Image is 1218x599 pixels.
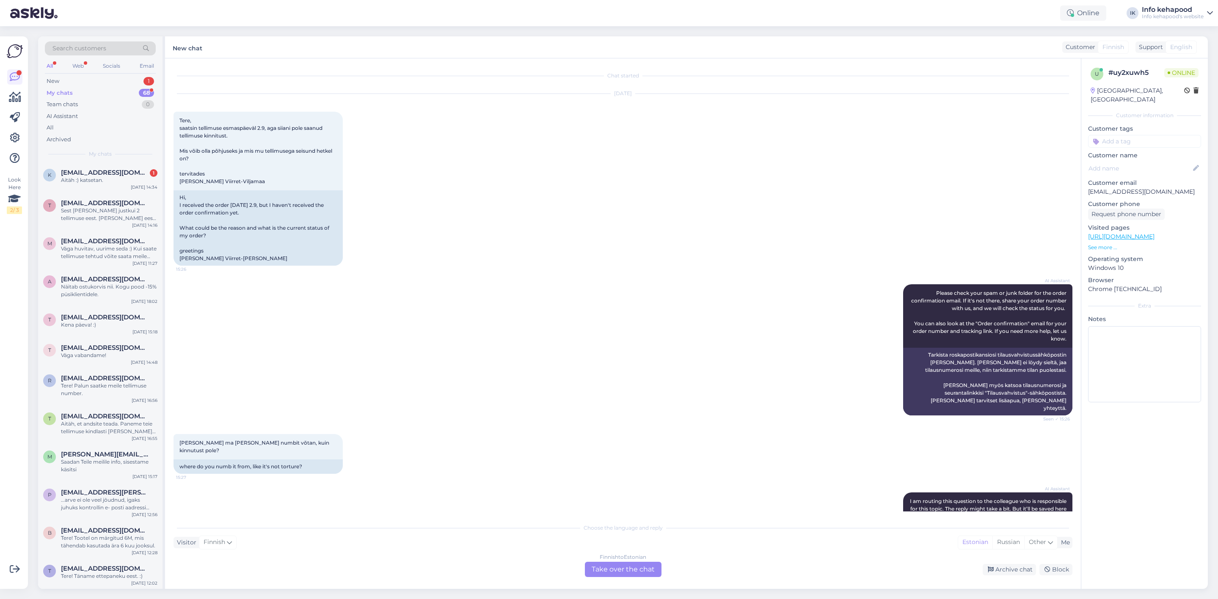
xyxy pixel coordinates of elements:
div: Hi, I received the order [DATE] 2.9, but I haven't received the order confirmation yet. What coul... [174,190,343,266]
div: Näitab ostukorvis nii. Kogu pood -15% püsiklientidele. [61,283,157,298]
div: Me [1058,538,1070,547]
span: My chats [89,150,112,158]
span: AI Assistant [1038,278,1070,284]
span: a [48,278,52,285]
span: Online [1164,68,1199,77]
div: Customer information [1088,112,1201,119]
span: Seen ✓ 15:26 [1038,416,1070,422]
img: Askly Logo [7,43,23,59]
div: Info kehapood's website [1142,13,1204,20]
input: Add name [1088,164,1191,173]
div: Block [1039,564,1072,575]
span: u [1095,71,1099,77]
span: tuuli.kahar@gmail.com [61,565,149,572]
div: [DATE] 12:02 [131,580,157,586]
div: All [45,60,55,71]
div: Support [1135,43,1163,52]
span: Finnish [1102,43,1124,52]
span: tanel.ootsing@gmail.com [61,313,149,321]
div: Väga vabandame! [61,352,157,359]
div: Customer [1062,43,1095,52]
div: Russian [992,536,1024,549]
div: [DATE] 16:56 [132,397,157,404]
div: Estonian [958,536,992,549]
div: Aitäh :) katsetan. [61,176,157,184]
p: Operating system [1088,255,1201,264]
div: Visitor [174,538,196,547]
p: Chrome [TECHNICAL_ID] [1088,285,1201,294]
div: Archived [47,135,71,144]
div: Tere! Täname ettepaneku eest. :) [61,572,157,580]
div: Väga huvitav, uurime seda :) Kui saate tellimuse tehtud võite saata meile tellimuse numbri :) [61,245,157,260]
div: Chat started [174,72,1072,80]
div: Look Here [7,176,22,214]
span: m [47,240,52,247]
span: t [48,316,51,323]
div: Web [71,60,85,71]
span: t [48,347,51,353]
p: Notes [1088,315,1201,324]
p: Windows 10 [1088,264,1201,272]
div: Extra [1088,302,1201,310]
span: Please check your spam or junk folder for the order confirmation email. If it's not there, share ... [911,290,1068,342]
span: p [48,492,52,498]
div: 1 [150,169,157,177]
div: [DATE] [174,90,1072,97]
div: Saadan Teile meilile info, sisestame käsitsi [61,458,157,473]
div: [DATE] 14:48 [131,359,157,365]
p: Customer name [1088,151,1201,160]
div: [DATE] 16:55 [132,435,157,442]
div: Kena päeva! :) [61,321,157,329]
span: taiviko@gmail.com [61,412,149,420]
div: Finnish to Estonian [600,553,646,561]
div: All [47,124,54,132]
span: [PERSON_NAME] ma [PERSON_NAME] numbit võtan, kuin kinnutust pole? [179,440,331,453]
div: [DATE] 15:17 [132,473,157,480]
div: [DATE] 18:02 [131,298,157,305]
span: Search customers [52,44,106,53]
span: Tere, saatsin tellimuse esmaspäeväl 2.9, aga siiani pole saanud tellimuse kinnitust. Mis võib oll... [179,117,333,184]
span: 15:27 [176,474,208,481]
span: English [1170,43,1192,52]
div: [DATE] 15:18 [132,329,157,335]
div: [GEOGRAPHIC_DATA], [GEOGRAPHIC_DATA] [1091,86,1184,104]
a: [URL][DOMAIN_NAME] [1088,233,1155,240]
span: tanel.ootsing@gmail.com [61,344,149,352]
div: Tere! Tootel on märgitud 6M, mis tähendab kasutada ära 6 kuu jooksul. [61,534,157,550]
span: Other [1029,538,1046,546]
div: [DATE] 11:27 [132,260,157,267]
div: 2 / 3 [7,206,22,214]
div: Sest [PERSON_NAME] justkui 2 tellimuse eest. [PERSON_NAME] eest ,mis tühistati. [61,207,157,222]
div: Info kehapood [1142,6,1204,13]
span: 15:26 [176,266,208,272]
p: Browser [1088,276,1201,285]
span: m [47,453,52,460]
div: [DATE] 12:56 [132,511,157,518]
div: Tere! Palun saatke meile tellimuse number. [61,382,157,397]
p: See more ... [1088,244,1201,251]
p: Customer phone [1088,200,1201,209]
p: [EMAIL_ADDRESS][DOMAIN_NAME] [1088,187,1201,196]
span: annelimusto@gmail.com [61,275,149,283]
span: AI Assistant [1038,486,1070,492]
div: Aitäh, et andsite teada. Paneme teie tellimuse kindlasti [PERSON_NAME] niipea, kui see meie lattu... [61,420,157,435]
div: AI Assistant [47,112,78,121]
span: ruubi55@gmail.com [61,374,149,382]
div: 0 [142,100,154,109]
span: batats070563@gmail.com [61,527,149,534]
div: New [47,77,59,85]
div: [DATE] 12:28 [132,550,157,556]
div: IK [1127,7,1138,19]
div: Request phone number [1088,209,1165,220]
div: Archive chat [983,564,1036,575]
div: Tarkista roskapostikansiosi tilausvahvistussähköpostin [PERSON_NAME]. [PERSON_NAME] ei löydy siel... [903,348,1072,415]
div: Take over the chat [585,562,661,577]
div: ...arve ei ole veel jõudnud, igaks juhuks kontrollin e- posti aadressi [EMAIL_ADDRESS][PERSON_NAM... [61,496,157,511]
label: New chat [173,41,202,53]
div: [DATE] 14:16 [132,222,157,228]
div: 1 [143,77,154,85]
div: My chats [47,89,73,97]
p: Visited pages [1088,223,1201,232]
input: Add a tag [1088,135,1201,148]
div: Choose the language and reply [174,524,1072,532]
